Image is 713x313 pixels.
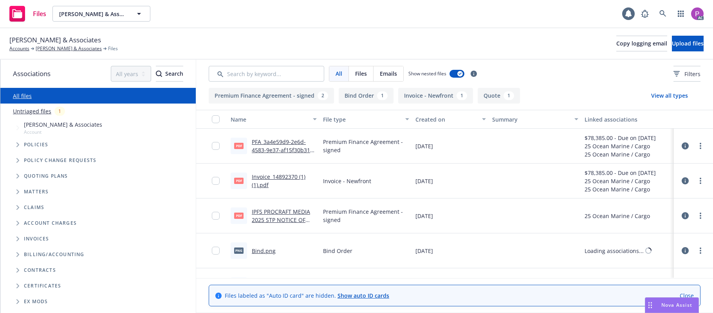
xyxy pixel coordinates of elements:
[6,3,49,25] a: Files
[212,142,220,150] input: Toggle Row Selected
[209,66,324,82] input: Search by keyword...
[33,11,46,17] span: Files
[323,177,371,185] span: Invoice - Newfront
[320,110,412,129] button: File type
[24,237,49,241] span: Invoices
[234,247,244,253] span: png
[252,247,276,255] a: Bind.png
[380,69,397,78] span: Emails
[0,119,196,247] div: Tree Example
[323,247,352,255] span: Bind Order
[377,91,388,100] div: 1
[415,115,478,124] div: Created on
[209,88,334,104] button: Premium Finance Agreement - signed
[54,107,65,116] div: 1
[585,185,656,193] div: 25 Ocean Marine / Cargo
[637,6,653,22] a: Report a Bug
[478,88,520,104] button: Quote
[616,40,667,47] span: Copy logging email
[680,291,694,300] a: Close
[696,176,705,186] a: more
[673,66,700,82] button: Filters
[684,70,700,78] span: Filters
[24,299,48,304] span: Ex Mods
[234,178,244,184] span: pdf
[412,110,489,129] button: Created on
[24,158,96,163] span: Policy change requests
[336,69,342,78] span: All
[13,69,51,79] span: Associations
[338,292,389,299] a: Show auto ID cards
[585,150,656,158] div: 25 Ocean Marine / Cargo
[252,208,310,240] a: IPFS PROCRAFT MEDIA 2025 STP NOTICE OF ACCEPTANCE AND OF ASSIGNMENT.pdf
[585,142,656,150] div: 25 Ocean Marine / Cargo
[24,268,56,273] span: Contracts
[24,221,77,226] span: Account charges
[36,45,102,52] a: [PERSON_NAME] & Associates
[581,110,674,129] button: Linked associations
[24,205,44,210] span: Claims
[492,115,570,124] div: Summary
[156,66,183,82] button: SearchSearch
[616,36,667,51] button: Copy logging email
[457,91,467,100] div: 1
[234,143,244,149] span: pdf
[696,211,705,220] a: more
[696,246,705,255] a: more
[585,212,650,220] div: 25 Ocean Marine / Cargo
[9,35,101,45] span: [PERSON_NAME] & Associates
[639,88,700,104] button: View all types
[13,92,32,100] a: All files
[24,129,102,135] span: Account
[323,138,409,154] span: Premium Finance Agreement - signed
[585,115,671,124] div: Linked associations
[672,40,704,47] span: Upload files
[24,189,49,194] span: Matters
[59,10,127,18] span: [PERSON_NAME] & Associates
[673,70,700,78] span: Filters
[9,45,29,52] a: Accounts
[585,134,656,142] div: $78,385.00 - Due on [DATE]
[645,297,699,313] button: Nova Assist
[645,298,655,313] div: Drag to move
[212,115,220,123] input: Select all
[673,6,689,22] a: Switch app
[323,115,401,124] div: File type
[13,107,51,115] a: Untriaged files
[108,45,118,52] span: Files
[227,110,320,129] button: Name
[156,71,162,77] svg: Search
[415,142,433,150] span: [DATE]
[585,247,644,255] div: Loading associations...
[585,177,656,185] div: 25 Ocean Marine / Cargo
[585,169,656,177] div: $78,385.00 - Due on [DATE]
[415,247,433,255] span: [DATE]
[323,207,409,224] span: Premium Finance Agreement - signed
[225,291,389,300] span: Files labeled as "Auto ID card" are hidden.
[691,7,704,20] img: photo
[212,177,220,185] input: Toggle Row Selected
[252,173,305,189] a: Invoice_14892370 (1) (1).pdf
[156,66,183,81] div: Search
[655,6,671,22] a: Search
[398,88,473,104] button: Invoice - Newfront
[212,212,220,220] input: Toggle Row Selected
[415,177,433,185] span: [DATE]
[24,284,61,288] span: Certificates
[252,138,316,162] a: PFA_3a4e59d9-2e6d-4583-9e37-af15f30b317e (2).pdf
[672,36,704,51] button: Upload files
[318,91,328,100] div: 2
[696,141,705,151] a: more
[212,247,220,255] input: Toggle Row Selected
[234,213,244,218] span: pdf
[52,6,150,22] button: [PERSON_NAME] & Associates
[489,110,581,129] button: Summary
[24,120,102,129] span: [PERSON_NAME] & Associates
[415,212,433,220] span: [DATE]
[24,174,68,178] span: Quoting plans
[504,91,514,100] div: 1
[355,69,367,78] span: Files
[339,88,394,104] button: Bind Order
[661,302,692,308] span: Nova Assist
[231,115,308,124] div: Name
